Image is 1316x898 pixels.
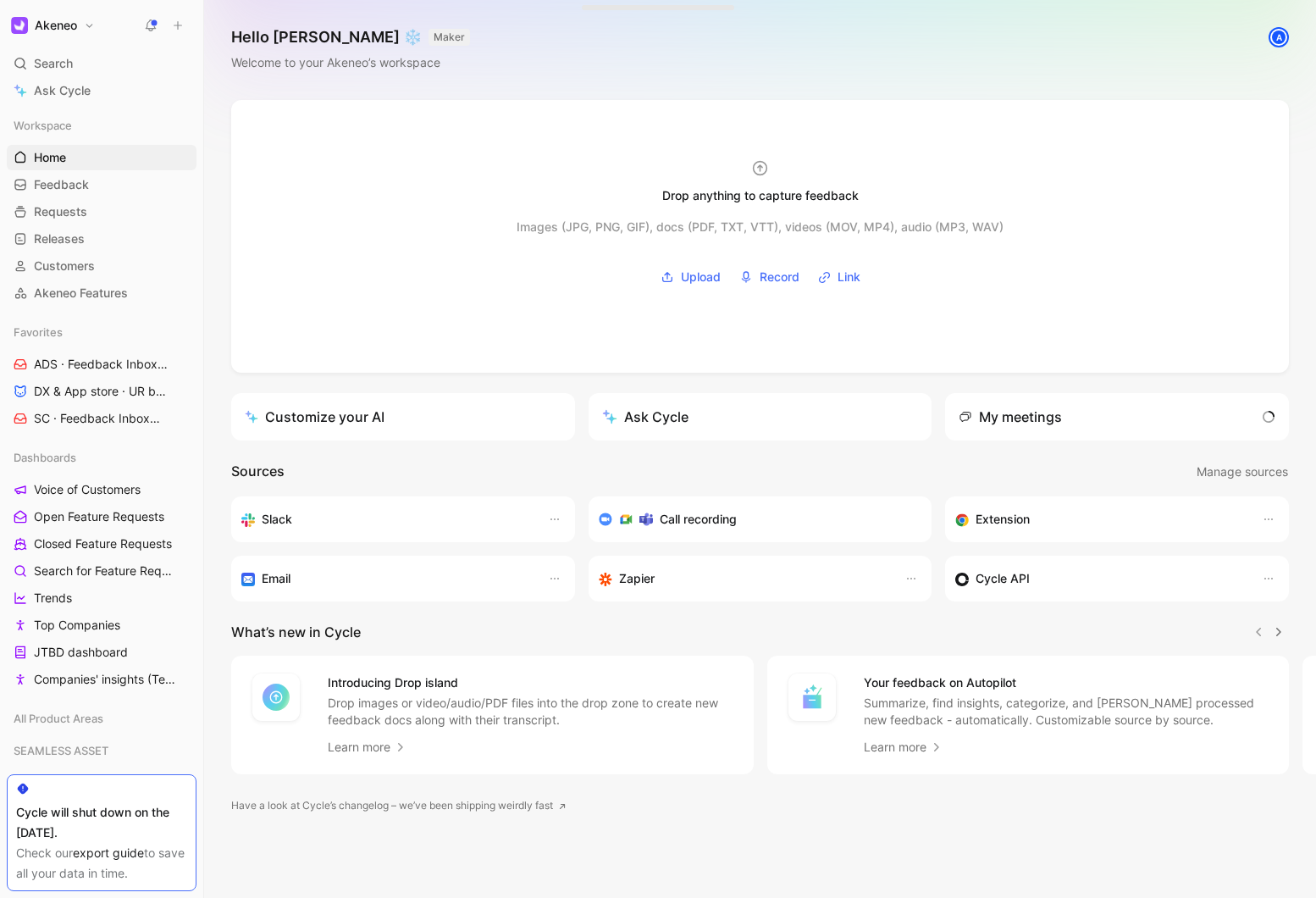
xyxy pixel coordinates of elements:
[14,324,63,341] span: Favorites
[14,710,103,727] span: All Product Areas
[7,51,196,76] div: Search
[760,267,799,287] span: Record
[7,406,196,431] a: SC · Feedback InboxSHARED CATALOGS
[1197,462,1288,482] span: Manage sources
[733,264,805,290] button: Record
[7,667,196,692] a: Companies' insights (Test [PERSON_NAME])
[655,264,727,290] button: Upload
[328,695,733,729] p: Drop images or video/audio/PDF files into the drop zone to create new feedback docs along with th...
[864,695,1269,729] p: Summarize, find insights, categorize, and [PERSON_NAME] processed new feedback - automatically. C...
[838,267,860,287] span: Link
[34,176,89,193] span: Feedback
[328,737,407,757] a: Learn more
[34,53,73,74] span: Search
[7,14,99,37] button: AkeneoAkeneo
[73,845,144,860] a: export guide
[35,18,77,33] h1: Akeneo
[7,280,196,306] a: Akeneo Features
[16,843,187,884] div: Check our to save all your data in time.
[34,149,66,166] span: Home
[7,738,196,763] div: SEAMLESS ASSET
[7,531,196,557] a: Closed Feature Requests
[7,504,196,529] a: Open Feature Requests
[231,622,361,642] h2: What’s new in Cycle
[34,590,72,607] span: Trends
[34,508,164,525] span: Open Feature Requests
[16,802,187,843] div: Cycle will shut down on the [DATE].
[1196,461,1289,483] button: Manage sources
[976,568,1030,589] h3: Cycle API
[7,199,196,224] a: Requests
[241,509,531,529] div: Sync your customers, send feedback and get updates in Slack
[34,80,91,101] span: Ask Cycle
[262,568,290,589] h3: Email
[34,258,95,274] span: Customers
[34,230,85,247] span: Releases
[517,217,1004,237] div: Images (JPG, PNG, GIF), docs (PDF, TXT, VTT), videos (MOV, MP4), audio (MP3, WAV)
[231,797,567,814] a: Have a look at Cycle’s changelog – we’ve been shipping weirdly fast
[7,738,196,768] div: SEAMLESS ASSET
[7,558,196,584] a: Search for Feature Requests
[231,27,470,47] h1: Hello [PERSON_NAME] ❄️
[7,253,196,279] a: Customers
[7,770,196,801] div: APPS PLATFORM
[7,613,196,638] a: Top Companies
[955,509,1245,529] div: Capture feedback from anywhere on the web
[231,461,285,483] h2: Sources
[681,267,721,287] span: Upload
[7,445,196,470] div: Dashboards
[959,407,1062,427] div: My meetings
[599,509,909,529] div: Record & transcribe meetings from Zoom, Meet & Teams.
[602,407,688,427] div: Ask Cycle
[241,568,531,589] div: Forward emails to your feedback inbox
[7,477,196,502] a: Voice of Customers
[231,53,470,73] div: Welcome to your Akeneo’s workspace
[955,568,1245,589] div: Sync customers & send feedback from custom sources. Get inspired by our favorite use case
[14,449,76,466] span: Dashboards
[34,285,128,302] span: Akeneo Features
[619,568,655,589] h3: Zapier
[245,407,384,427] div: Customize your AI
[7,585,196,611] a: Trends
[11,17,28,34] img: Akeneo
[34,383,170,401] span: DX & App store · UR by project
[34,410,167,428] span: SC · Feedback Inbox
[7,706,196,736] div: All Product Areas
[7,770,196,795] div: APPS PLATFORM
[7,352,196,377] a: ADS · Feedback InboxDIGITAL SHOWROOM
[7,145,196,170] a: Home
[14,742,108,759] span: SEAMLESS ASSET
[328,673,733,693] h4: Introducing Drop island
[864,673,1269,693] h4: Your feedback on Autopilot
[34,563,174,579] span: Search for Feature Requests
[660,509,737,529] h3: Call recording
[34,356,169,374] span: ADS · Feedback Inbox
[812,264,866,290] button: Link
[662,186,859,206] div: Drop anything to capture feedback
[34,481,141,498] span: Voice of Customers
[34,644,128,661] span: JTBD dashboard
[976,509,1030,529] h3: Extension
[864,737,943,757] a: Learn more
[7,172,196,197] a: Feedback
[429,29,470,46] button: MAKER
[34,617,120,634] span: Top Companies
[14,117,72,134] span: Workspace
[34,671,180,688] span: Companies' insights (Test [PERSON_NAME])
[231,393,575,441] a: Customize your AI
[1270,29,1287,46] div: A
[7,640,196,665] a: JTBD dashboard
[7,379,196,404] a: DX & App store · UR by project
[34,203,87,220] span: Requests
[589,393,932,441] button: Ask Cycle
[7,706,196,731] div: All Product Areas
[7,113,196,138] div: Workspace
[7,78,196,103] a: Ask Cycle
[7,445,196,692] div: DashboardsVoice of CustomersOpen Feature RequestsClosed Feature RequestsSearch for Feature Reques...
[262,509,292,529] h3: Slack
[34,535,172,552] span: Closed Feature Requests
[599,568,888,589] div: Capture feedback from thousands of sources with Zapier (survey results, recordings, sheets, etc).
[7,226,196,252] a: Releases
[7,319,196,345] div: Favorites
